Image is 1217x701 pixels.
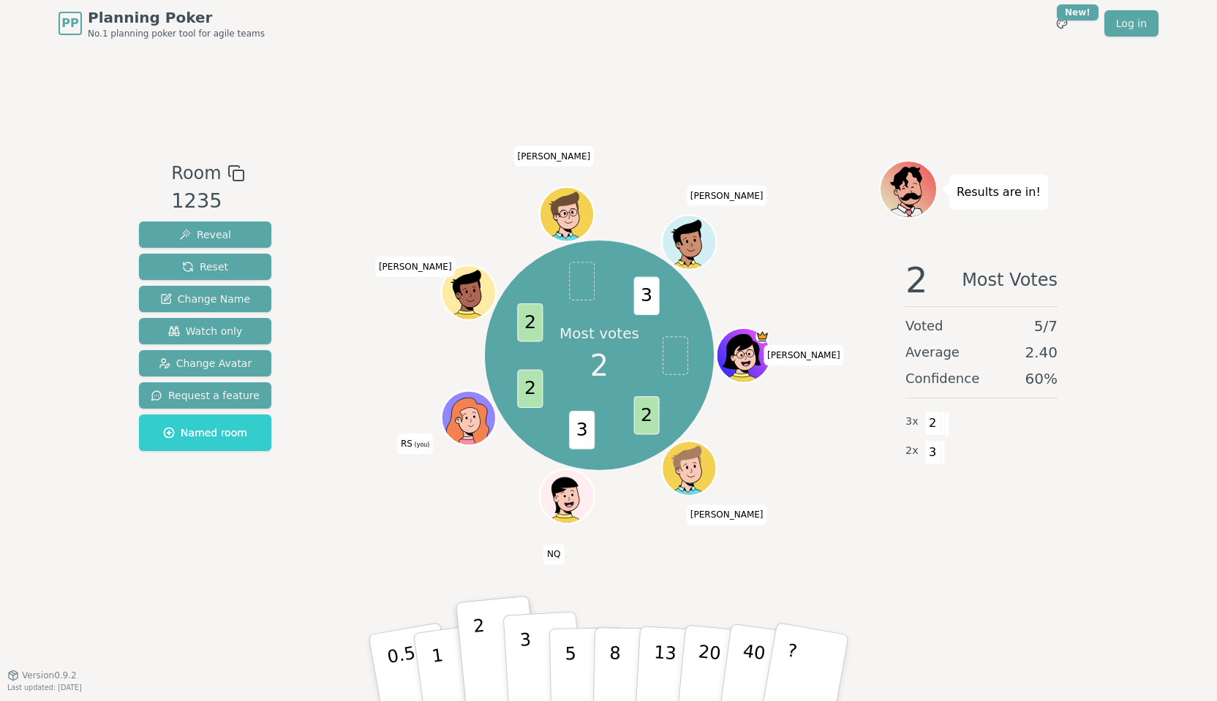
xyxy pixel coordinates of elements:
button: Named room [139,414,271,451]
span: 3 [570,411,595,450]
span: Click to change your name [543,545,564,565]
button: Request a feature [139,382,271,409]
span: Most Votes [962,262,1058,298]
span: Named room [163,425,247,440]
span: Average [905,342,960,363]
button: Reset [139,254,271,280]
span: Change Name [160,292,250,306]
span: 60 % [1025,368,1058,389]
span: Last updated: [DATE] [7,683,82,691]
span: Click to change your name [397,434,433,455]
div: New! [1057,4,1099,20]
span: Click to change your name [687,186,767,206]
span: 5 / 7 [1034,316,1058,336]
span: Reveal [179,227,231,242]
span: 3 [924,440,941,465]
p: Most votes [559,323,639,344]
span: Reset [182,259,228,274]
span: PP [61,15,78,32]
button: Reveal [139,221,271,248]
p: 2 [472,615,491,695]
span: No.1 planning poker tool for agile teams [88,28,265,39]
div: 1235 [171,186,244,216]
a: PPPlanning PokerNo.1 planning poker tool for agile teams [59,7,265,39]
span: Heidi is the host [756,330,770,344]
span: Watch only [168,324,243,338]
button: Change Avatar [139,350,271,376]
button: Change Name [139,286,271,312]
span: Voted [905,316,943,336]
span: 2 [905,262,928,298]
span: Click to change your name [687,505,767,526]
span: Click to change your name [375,257,456,277]
span: Version 0.9.2 [22,670,77,681]
p: Results are in! [957,182,1041,202]
span: 2 [518,369,543,408]
span: 2 [634,396,660,435]
span: Planning Poker [88,7,265,28]
span: Click to change your name [513,146,594,167]
span: Request a feature [151,388,260,403]
span: Confidence [905,368,979,389]
span: 3 x [905,414,919,430]
span: 2 [518,303,543,342]
span: 2 x [905,443,919,459]
a: Log in [1104,10,1158,37]
span: Room [171,160,221,186]
button: Version0.9.2 [7,670,77,681]
span: (you) [412,442,430,449]
span: 2 [590,344,608,387]
button: New! [1049,10,1075,37]
button: Click to change your avatar [443,393,494,444]
span: 2 [924,411,941,436]
span: 2.40 [1025,342,1058,363]
span: 3 [634,277,660,316]
span: Click to change your name [764,345,844,365]
span: Change Avatar [159,356,252,371]
button: Watch only [139,318,271,344]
